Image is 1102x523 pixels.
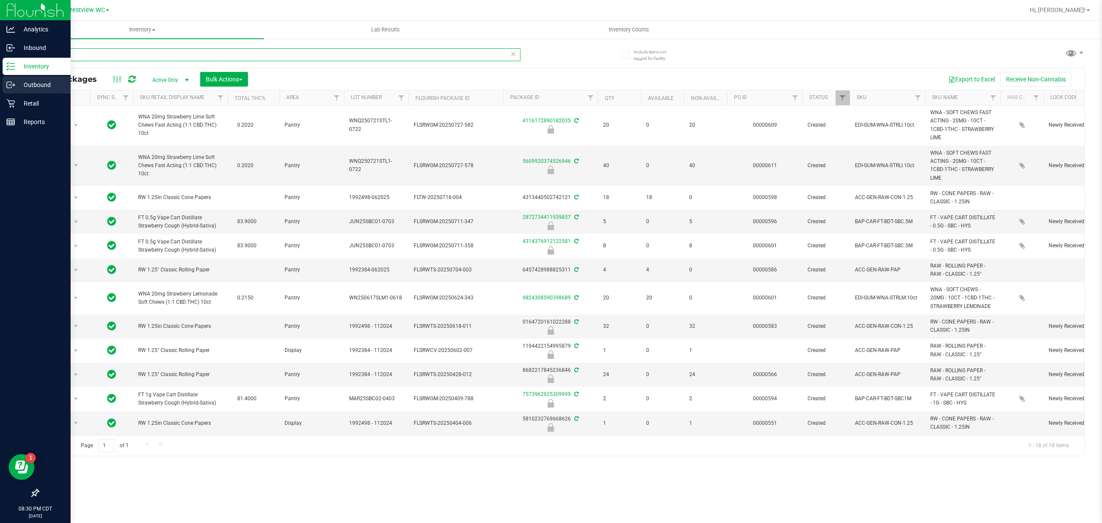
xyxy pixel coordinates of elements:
[930,238,995,254] span: FT - VAPE CART DISTILLATE - 0.5G - SBC - HYS
[605,95,614,101] a: Qty
[734,94,747,100] a: PO ID
[646,193,679,202] span: 18
[285,121,339,129] span: Pantry
[74,439,136,452] span: Page of 1
[753,194,777,200] a: 00000598
[808,395,845,403] span: Created
[584,90,598,105] a: Filter
[138,153,223,178] span: WNA 20mg Strawberry Lime Soft Chews Fast Acting (1:1 CBD:THC) 10ct
[523,118,571,124] a: 4116172890182035
[603,346,636,355] span: 1
[1000,90,1043,106] th: Has COA
[753,267,777,273] a: 00000586
[1029,90,1043,105] a: Filter
[107,320,116,332] span: In Sync
[603,266,636,274] span: 4
[359,26,412,34] span: Lab Results
[603,322,636,330] span: 32
[646,121,679,129] span: 0
[6,118,15,126] inline-svg: Reports
[986,90,1000,105] a: Filter
[689,370,722,379] span: 24
[285,419,339,427] span: Display
[414,242,498,250] span: FLSRWGM-20250711-358
[523,158,571,164] a: 5609920374526946
[855,266,920,274] span: ACC-GEN-RAW-PAP
[573,319,579,325] span: Sync from Compliance System
[71,292,81,304] span: select
[414,218,498,226] span: FLSRWGM-20250711-347
[573,295,579,301] span: Sync from Compliance System
[648,95,674,101] a: Available
[285,242,339,250] span: Pantry
[646,218,679,226] span: 0
[646,419,679,427] span: 0
[107,392,116,405] span: In Sync
[808,294,845,302] span: Created
[414,346,498,355] span: FLSRWCV-20250602-007
[573,343,579,349] span: Sync from Compliance System
[689,322,722,330] span: 32
[930,415,995,431] span: RW - CONE PAPERS - RAW - CLASSIC - 1.25IN
[573,391,579,397] span: Sync from Compliance System
[689,121,722,129] span: 20
[855,121,920,129] span: EDI-GUM-WNA-STRLI.10ct
[415,95,470,101] a: Flourish Package ID
[930,342,995,358] span: RAW - ROLLING PAPER - RAW - CLASSIC - 1.25"
[200,72,248,87] button: Bulk Actions
[646,162,679,170] span: 0
[1030,6,1086,13] span: Hi, [PERSON_NAME]!
[603,370,636,379] span: 24
[414,266,498,274] span: FLSRWTS-20250704-003
[414,370,498,379] span: FLSRWTS-20250428-012
[689,242,722,250] span: 8
[943,72,1000,87] button: Export to Excel
[930,190,995,206] span: RW - CONE PAPERS - RAW - CLASSIC - 1.25IN
[233,392,261,405] span: 81.4000
[753,395,777,402] a: 00000594
[1000,72,1071,87] button: Receive Non-Cannabis
[502,374,599,383] div: Newly Received
[107,119,116,131] span: In Sync
[414,193,498,202] span: FLTW-20250718-004
[138,238,223,254] span: FT 0.5g Vape Cart Distillate Strawberry Cough (Hybrid-Sativa)
[206,76,242,83] span: Bulk Actions
[634,49,677,62] span: Include items not tagged for facility
[502,350,599,359] div: Newly Received
[107,191,116,203] span: In Sync
[573,214,579,220] span: Sync from Compliance System
[502,125,599,134] div: Newly Received
[6,81,15,89] inline-svg: Outbound
[502,246,599,255] div: Newly Received
[573,367,579,373] span: Sync from Compliance System
[930,262,995,278] span: RAW - ROLLING PAPER - RAW - CLASSIC - 1.25"
[502,326,599,335] div: Newly Received
[855,395,920,403] span: BAP-CAR-FT-BDT-SBC1M
[808,266,845,274] span: Created
[930,109,995,142] span: WNA - SOFT CHEWS FAST ACTING - 20MG - 10CT - 1CBD-1THC - STRAWBERRY LIME
[502,165,599,174] div: Newly Received
[285,370,339,379] span: Pantry
[808,193,845,202] span: Created
[689,162,722,170] span: 40
[523,391,571,397] a: 7573962925309999
[573,118,579,124] span: Sync from Compliance System
[502,221,599,230] div: Newly Received
[71,159,81,171] span: select
[99,439,114,452] input: 1
[414,322,498,330] span: FLSRWTS-20250618-011
[138,266,223,274] span: RW 1.25" Classic Rolling Paper
[285,218,339,226] span: Pantry
[855,193,920,202] span: ACC-GEN-RAW-CON-1.25
[349,157,403,174] span: WNQ250721STL1-0722
[349,117,403,133] span: WNQ250721STL1-0722
[71,345,81,357] span: select
[646,370,679,379] span: 0
[510,48,516,59] span: Clear
[71,393,81,405] span: select
[107,215,116,227] span: In Sync
[349,218,403,226] span: JUN25SBC01-0703
[930,391,995,407] span: FT - VAPE CART DISTILLATE - 1G - SBC - HYS
[285,193,339,202] span: Pantry
[349,419,403,427] span: 1992498 - 112024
